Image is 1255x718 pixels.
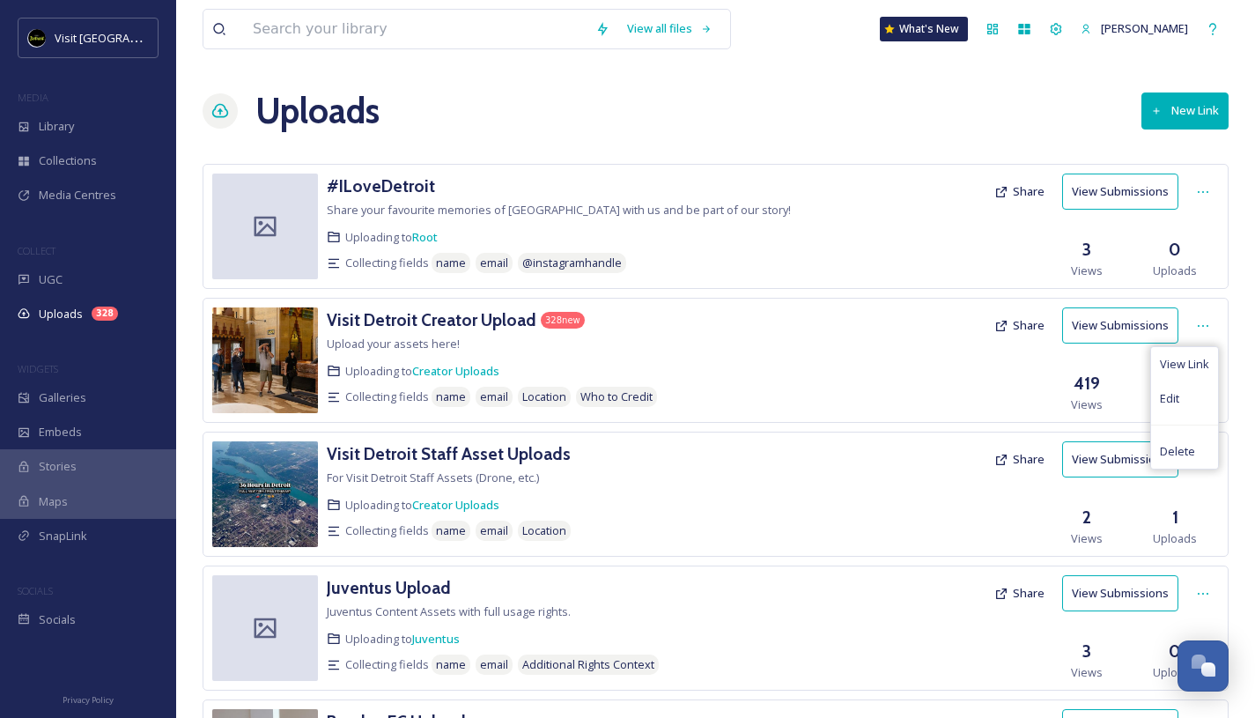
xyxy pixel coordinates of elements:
[522,389,566,405] span: Location
[1177,640,1229,692] button: Open Chat
[327,603,571,619] span: Juventus Content Assets with full usage rights.
[39,187,116,204] span: Media Centres
[63,694,114,706] span: Privacy Policy
[1074,371,1100,396] h3: 419
[436,522,466,539] span: name
[18,244,55,257] span: COLLECT
[522,656,654,673] span: Additional Rights Context
[436,389,466,405] span: name
[39,306,83,322] span: Uploads
[327,577,451,598] h3: Juventus Upload
[480,255,508,271] span: email
[63,688,114,709] a: Privacy Policy
[1062,441,1178,477] button: View Submissions
[1153,664,1197,681] span: Uploads
[412,229,438,245] a: Root
[39,458,77,475] span: Stories
[39,152,97,169] span: Collections
[212,441,318,547] img: 686af7d2-e0c3-43fa-9e27-0a04636953d4.jpg
[327,470,539,485] span: For Visit Detroit Staff Assets (Drone, etc.)
[39,424,82,440] span: Embeds
[1071,664,1103,681] span: Views
[1160,443,1195,460] span: Delete
[345,363,499,380] span: Uploading to
[412,497,499,513] a: Creator Uploads
[327,307,536,333] a: Visit Detroit Creator Upload
[580,389,653,405] span: Who to Credit
[39,118,74,135] span: Library
[39,528,87,544] span: SnapLink
[1082,237,1091,263] h3: 3
[1172,505,1178,530] h3: 1
[1072,11,1197,46] a: [PERSON_NAME]
[327,336,460,352] span: Upload your assets here!
[1153,263,1197,279] span: Uploads
[345,631,460,648] span: Uploading to
[1101,20,1188,36] span: [PERSON_NAME]
[345,229,438,246] span: Uploading to
[255,85,380,137] a: Uploads
[18,362,58,375] span: WIDGETS
[327,202,791,218] span: Share your favourite memories of [GEOGRAPHIC_DATA] with us and be part of our story!
[244,10,587,48] input: Search your library
[412,363,499,379] a: Creator Uploads
[39,389,86,406] span: Galleries
[436,255,466,271] span: name
[1141,93,1229,129] button: New Link
[92,307,118,321] div: 328
[212,307,318,413] img: ad41e9e4-4db5-4a88-bb1b-55b155b868dc.jpg
[18,91,48,104] span: MEDIA
[345,389,429,405] span: Collecting fields
[1062,575,1178,611] button: View Submissions
[986,442,1053,477] button: Share
[1062,307,1178,344] button: View Submissions
[480,656,508,673] span: email
[1151,347,1218,381] a: View Link
[1062,575,1187,611] a: View Submissions
[327,575,451,601] a: Juventus Upload
[345,656,429,673] span: Collecting fields
[986,174,1053,209] button: Share
[327,175,435,196] h3: #ILoveDetroit
[327,443,571,464] h3: Visit Detroit Staff Asset Uploads
[986,576,1053,611] button: Share
[412,631,460,647] a: Juventus
[1082,505,1091,530] h3: 2
[522,522,566,539] span: Location
[1153,530,1197,547] span: Uploads
[522,255,622,271] span: @instagramhandle
[1169,639,1181,664] h3: 0
[1160,356,1209,373] span: View Link
[1160,390,1179,407] span: Edit
[345,255,429,271] span: Collecting fields
[345,497,499,514] span: Uploading to
[1082,639,1091,664] h3: 3
[28,29,46,47] img: VISIT%20DETROIT%20LOGO%20-%20BLACK%20BACKGROUND.png
[1062,174,1178,210] button: View Submissions
[39,493,68,510] span: Maps
[1062,174,1187,210] a: View Submissions
[618,11,721,46] div: View all files
[436,656,466,673] span: name
[1169,237,1181,263] h3: 0
[327,441,571,467] a: Visit Detroit Staff Asset Uploads
[345,522,429,539] span: Collecting fields
[880,17,968,41] a: What's New
[1062,441,1187,477] a: View Submissions
[327,174,435,199] a: #ILoveDetroit
[480,389,508,405] span: email
[1071,263,1103,279] span: Views
[327,309,536,330] h3: Visit Detroit Creator Upload
[541,312,585,329] div: 328 new
[480,522,508,539] span: email
[18,584,53,597] span: SOCIALS
[1062,307,1187,344] a: View Submissions
[55,29,191,46] span: Visit [GEOGRAPHIC_DATA]
[1071,396,1103,413] span: Views
[39,271,63,288] span: UGC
